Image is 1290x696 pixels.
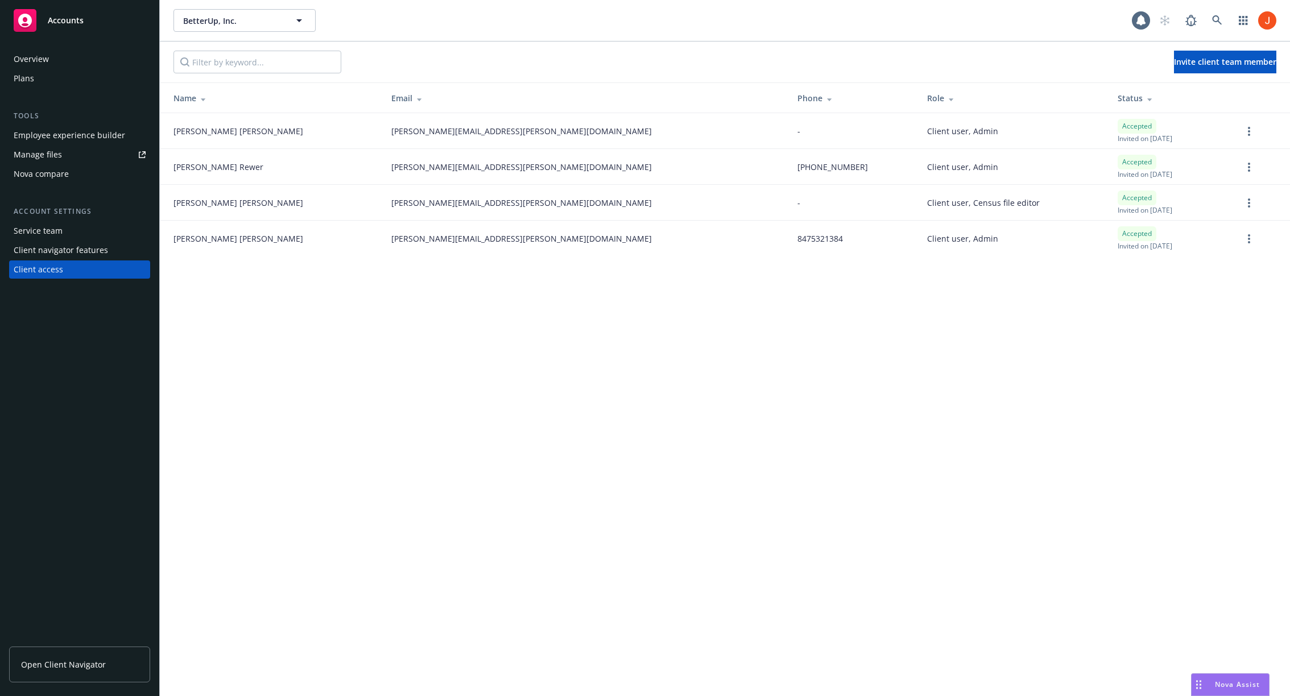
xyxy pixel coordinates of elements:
a: Nova compare [9,165,150,183]
span: Accepted [1122,121,1152,131]
span: BetterUp, Inc. [183,15,282,27]
div: Overview [14,50,49,68]
div: Client navigator features [14,241,108,259]
a: Plans [9,69,150,88]
span: Nova Assist [1215,680,1260,689]
span: Invited on [DATE] [1118,134,1172,143]
a: Report a Bug [1180,9,1202,32]
a: Start snowing [1153,9,1176,32]
span: Accepted [1122,229,1152,239]
span: [PERSON_NAME] Rewer [173,161,263,173]
div: Client access [14,260,63,279]
a: Client access [9,260,150,279]
span: 8475321384 [797,233,843,245]
span: Client user, Admin [927,125,998,137]
img: photo [1258,11,1276,30]
div: Role [927,92,1099,104]
div: Status [1118,92,1224,104]
div: Nova compare [14,165,69,183]
button: BetterUp, Inc. [173,9,316,32]
button: Nova Assist [1191,673,1270,696]
div: Service team [14,222,63,240]
span: Invited on [DATE] [1118,205,1172,215]
span: Open Client Navigator [21,658,106,670]
a: Switch app [1232,9,1255,32]
span: [PERSON_NAME] [PERSON_NAME] [173,125,303,137]
div: Manage files [14,146,62,164]
span: Client user, Admin [927,161,998,173]
span: - [797,197,800,209]
button: Invite client team member [1174,51,1276,73]
div: Employee experience builder [14,126,125,144]
div: Drag to move [1192,674,1206,695]
span: [PERSON_NAME] [PERSON_NAME] [173,197,303,209]
span: [PHONE_NUMBER] [797,161,868,173]
a: Client navigator features [9,241,150,259]
input: Filter by keyword... [173,51,341,73]
a: more [1242,125,1256,138]
span: [PERSON_NAME][EMAIL_ADDRESS][PERSON_NAME][DOMAIN_NAME] [391,125,652,137]
a: Search [1206,9,1229,32]
a: more [1242,196,1256,210]
span: Client user, Census file editor [927,197,1040,209]
span: Invite client team member [1174,56,1276,67]
span: [PERSON_NAME][EMAIL_ADDRESS][PERSON_NAME][DOMAIN_NAME] [391,161,652,173]
div: Phone [797,92,908,104]
span: Client user, Admin [927,233,998,245]
div: Email [391,92,780,104]
a: Overview [9,50,150,68]
div: Tools [9,110,150,122]
span: Accepted [1122,193,1152,203]
span: - [797,125,800,137]
span: Invited on [DATE] [1118,241,1172,251]
span: Accepted [1122,157,1152,167]
a: more [1242,160,1256,174]
span: [PERSON_NAME][EMAIL_ADDRESS][PERSON_NAME][DOMAIN_NAME] [391,197,652,209]
a: Employee experience builder [9,126,150,144]
a: Accounts [9,5,150,36]
a: Manage files [9,146,150,164]
span: Accounts [48,16,84,25]
a: more [1242,232,1256,246]
div: Name [173,92,373,104]
span: Invited on [DATE] [1118,169,1172,179]
span: [PERSON_NAME] [PERSON_NAME] [173,233,303,245]
div: Account settings [9,206,150,217]
span: [PERSON_NAME][EMAIL_ADDRESS][PERSON_NAME][DOMAIN_NAME] [391,233,652,245]
a: Service team [9,222,150,240]
div: Plans [14,69,34,88]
